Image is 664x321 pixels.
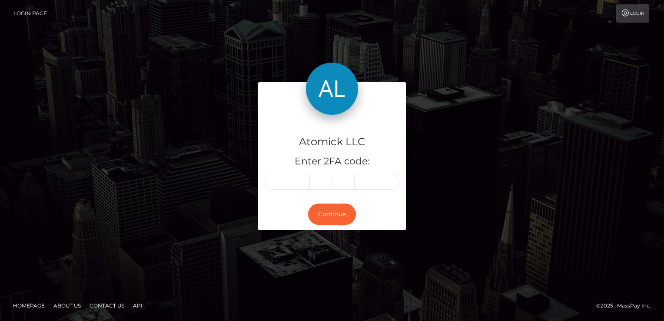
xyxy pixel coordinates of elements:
[10,299,48,312] a: Homepage
[86,299,128,312] a: Contact Us
[265,155,399,168] h5: Enter 2FA code:
[13,4,47,23] a: Login Page
[129,299,146,312] a: API
[265,134,399,150] h4: Atomick LLC
[616,4,649,23] a: Login
[50,299,84,312] a: About Us
[596,301,657,311] div: © 2025 , MassPay Inc.
[306,63,358,115] img: Atomick LLC
[308,204,356,225] button: Continue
